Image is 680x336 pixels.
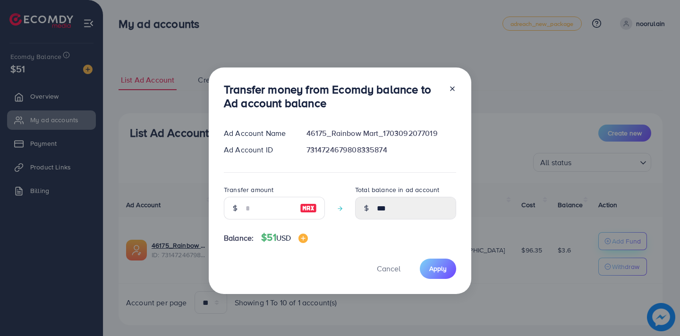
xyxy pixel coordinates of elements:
button: Cancel [365,259,412,279]
div: 46175_Rainbow Mart_1703092077019 [299,128,464,139]
span: Balance: [224,233,254,244]
img: image [300,202,317,214]
div: Ad Account Name [216,128,299,139]
div: 7314724679808335874 [299,144,464,155]
span: Apply [429,264,447,273]
img: image [298,234,308,243]
span: USD [276,233,291,243]
button: Apply [420,259,456,279]
h4: $51 [261,232,308,244]
label: Total balance in ad account [355,185,439,194]
span: Cancel [377,263,400,274]
div: Ad Account ID [216,144,299,155]
label: Transfer amount [224,185,273,194]
h3: Transfer money from Ecomdy balance to Ad account balance [224,83,441,110]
